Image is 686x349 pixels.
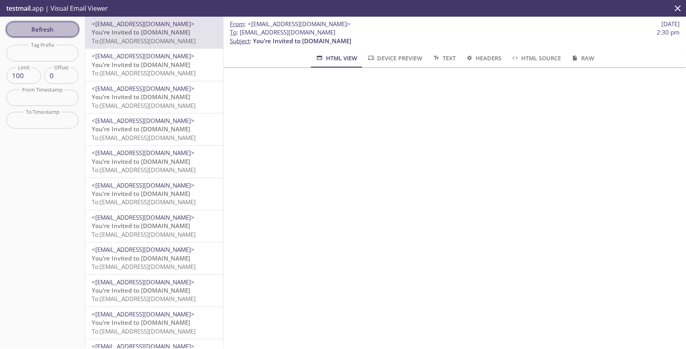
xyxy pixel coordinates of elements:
span: To: [EMAIL_ADDRESS][DOMAIN_NAME] [92,263,196,270]
div: <[EMAIL_ADDRESS][DOMAIN_NAME]>You’re Invited to [DOMAIN_NAME]To:[EMAIL_ADDRESS][DOMAIN_NAME] [85,146,223,177]
span: To: [EMAIL_ADDRESS][DOMAIN_NAME] [92,69,196,77]
div: <[EMAIL_ADDRESS][DOMAIN_NAME]>You’re Invited to [DOMAIN_NAME]To:[EMAIL_ADDRESS][DOMAIN_NAME] [85,17,223,48]
button: Refresh [6,22,79,37]
span: To: [EMAIL_ADDRESS][DOMAIN_NAME] [92,37,196,45]
span: Raw [570,53,594,63]
span: Headers [465,53,501,63]
span: To [230,28,237,36]
span: Refresh [13,24,72,35]
span: <[EMAIL_ADDRESS][DOMAIN_NAME]> [92,213,195,221]
span: Text [432,53,455,63]
span: HTML Source [511,53,561,63]
span: You’re Invited to [DOMAIN_NAME] [92,318,190,326]
span: <[EMAIL_ADDRESS][DOMAIN_NAME]> [92,84,195,92]
div: <[EMAIL_ADDRESS][DOMAIN_NAME]>You’re Invited to [DOMAIN_NAME]To:[EMAIL_ADDRESS][DOMAIN_NAME] [85,210,223,242]
span: <[EMAIL_ADDRESS][DOMAIN_NAME]> [92,149,195,157]
div: <[EMAIL_ADDRESS][DOMAIN_NAME]>You’re Invited to [DOMAIN_NAME]To:[EMAIL_ADDRESS][DOMAIN_NAME] [85,81,223,113]
span: 2:30 pm [657,28,680,36]
div: <[EMAIL_ADDRESS][DOMAIN_NAME]>You’re Invited to [DOMAIN_NAME]To:[EMAIL_ADDRESS][DOMAIN_NAME] [85,275,223,307]
div: <[EMAIL_ADDRESS][DOMAIN_NAME]>You’re Invited to [DOMAIN_NAME]To:[EMAIL_ADDRESS][DOMAIN_NAME] [85,307,223,339]
span: You’re Invited to [DOMAIN_NAME] [92,286,190,294]
span: testmail [6,4,31,13]
span: <[EMAIL_ADDRESS][DOMAIN_NAME]> [92,310,195,318]
span: To: [EMAIL_ADDRESS][DOMAIN_NAME] [92,295,196,303]
span: You’re Invited to [DOMAIN_NAME] [92,93,190,101]
div: <[EMAIL_ADDRESS][DOMAIN_NAME]>You’re Invited to [DOMAIN_NAME]To:[EMAIL_ADDRESS][DOMAIN_NAME] [85,178,223,210]
span: <[EMAIL_ADDRESS][DOMAIN_NAME]> [248,20,351,28]
span: : [EMAIL_ADDRESS][DOMAIN_NAME] [230,28,335,36]
span: [DATE] [661,20,680,28]
span: To: [EMAIL_ADDRESS][DOMAIN_NAME] [92,166,196,174]
span: You’re Invited to [DOMAIN_NAME] [92,222,190,230]
span: You’re Invited to [DOMAIN_NAME] [92,125,190,133]
div: <[EMAIL_ADDRESS][DOMAIN_NAME]>You’re Invited to [DOMAIN_NAME]To:[EMAIL_ADDRESS][DOMAIN_NAME] [85,242,223,274]
div: <[EMAIL_ADDRESS][DOMAIN_NAME]>You’re Invited to [DOMAIN_NAME]To:[EMAIL_ADDRESS][DOMAIN_NAME] [85,113,223,145]
span: To: [EMAIL_ADDRESS][DOMAIN_NAME] [92,134,196,142]
span: You’re Invited to [DOMAIN_NAME] [92,190,190,198]
span: Subject [230,37,250,45]
span: : [230,20,351,28]
span: Device Preview [367,53,422,63]
span: You’re Invited to [DOMAIN_NAME] [92,28,190,36]
span: HTML View [315,53,357,63]
span: <[EMAIL_ADDRESS][DOMAIN_NAME]> [92,20,195,28]
span: You’re Invited to [DOMAIN_NAME] [92,254,190,262]
span: To: [EMAIL_ADDRESS][DOMAIN_NAME] [92,327,196,335]
span: You’re Invited to [DOMAIN_NAME] [92,61,190,69]
span: From [230,20,245,28]
span: To: [EMAIL_ADDRESS][DOMAIN_NAME] [92,198,196,206]
span: To: [EMAIL_ADDRESS][DOMAIN_NAME] [92,102,196,109]
span: <[EMAIL_ADDRESS][DOMAIN_NAME]> [92,181,195,189]
span: You’re Invited to [DOMAIN_NAME] [92,157,190,165]
span: <[EMAIL_ADDRESS][DOMAIN_NAME]> [92,117,195,125]
span: You’re Invited to [DOMAIN_NAME] [253,37,351,45]
span: <[EMAIL_ADDRESS][DOMAIN_NAME]> [92,278,195,286]
span: <[EMAIL_ADDRESS][DOMAIN_NAME]> [92,245,195,253]
div: <[EMAIL_ADDRESS][DOMAIN_NAME]>You’re Invited to [DOMAIN_NAME]To:[EMAIL_ADDRESS][DOMAIN_NAME] [85,49,223,81]
span: To: [EMAIL_ADDRESS][DOMAIN_NAME] [92,230,196,238]
span: <[EMAIL_ADDRESS][DOMAIN_NAME]> [92,52,195,60]
p: : [230,28,680,45]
